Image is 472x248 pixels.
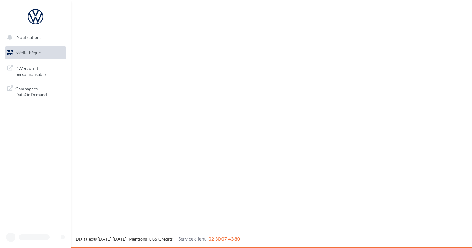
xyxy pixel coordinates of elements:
[209,236,240,242] span: 02 30 07 43 80
[76,236,93,242] a: Digitaleo
[76,236,240,242] span: © [DATE]-[DATE] - - -
[4,61,67,80] a: PLV et print personnalisable
[4,82,67,100] a: Campagnes DataOnDemand
[15,64,64,77] span: PLV et print personnalisable
[178,236,206,242] span: Service client
[4,46,67,59] a: Médiathèque
[4,31,65,44] button: Notifications
[15,50,41,55] span: Médiathèque
[129,236,147,242] a: Mentions
[15,85,64,98] span: Campagnes DataOnDemand
[149,236,157,242] a: CGS
[158,236,173,242] a: Crédits
[16,35,41,40] span: Notifications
